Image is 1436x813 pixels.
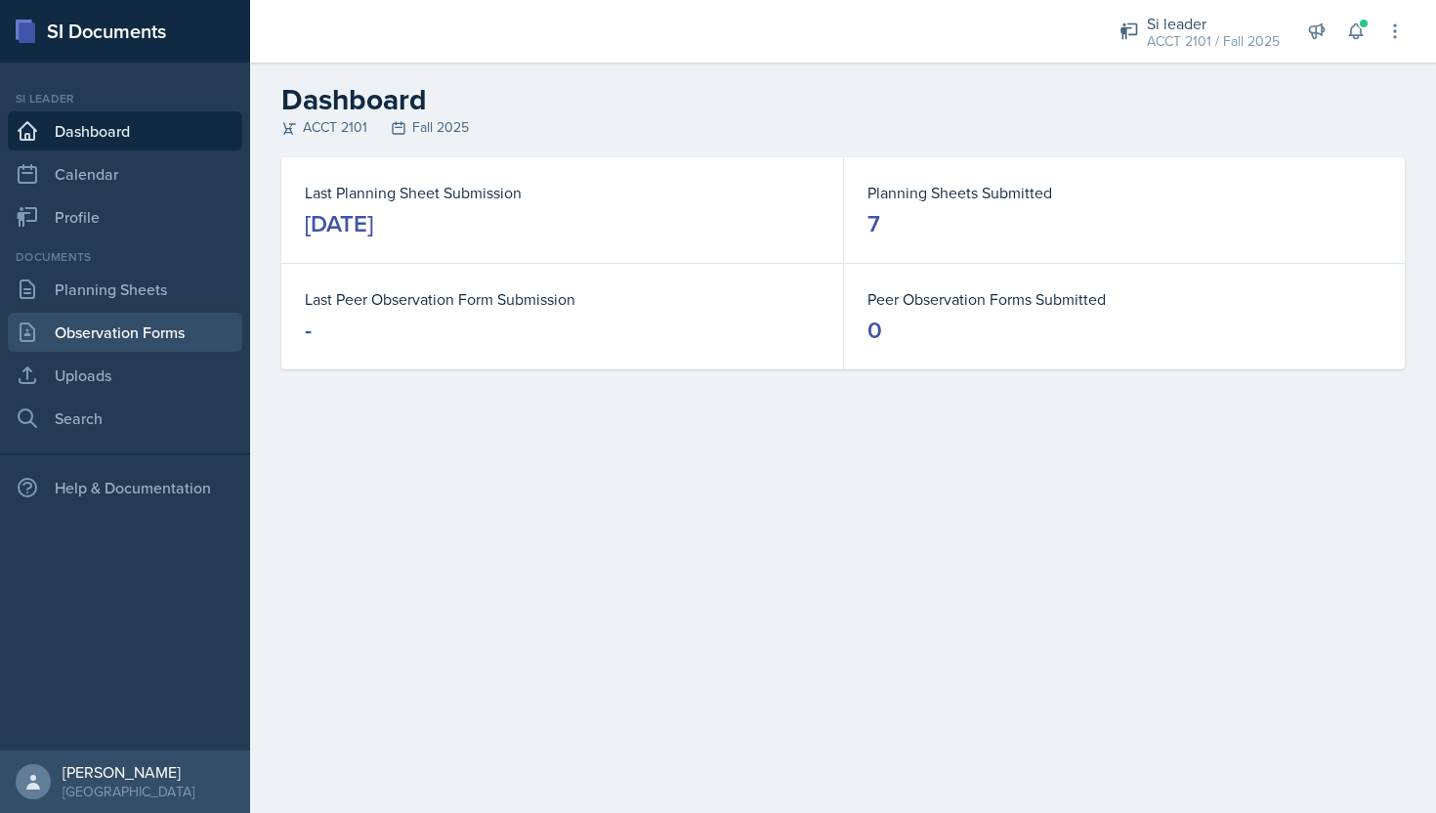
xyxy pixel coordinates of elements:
div: [GEOGRAPHIC_DATA] [63,782,194,801]
div: ACCT 2101 / Fall 2025 [1147,31,1280,52]
a: Calendar [8,154,242,193]
a: Dashboard [8,111,242,150]
div: Help & Documentation [8,468,242,507]
dt: Planning Sheets Submitted [867,181,1381,204]
div: 7 [867,208,880,239]
a: Uploads [8,356,242,395]
dt: Last Planning Sheet Submission [305,181,820,204]
div: Documents [8,248,242,266]
a: Observation Forms [8,313,242,352]
dt: Last Peer Observation Form Submission [305,287,820,311]
a: Profile [8,197,242,236]
div: 0 [867,315,882,346]
a: Planning Sheets [8,270,242,309]
div: [DATE] [305,208,373,239]
a: Search [8,399,242,438]
div: [PERSON_NAME] [63,762,194,782]
div: Si leader [8,90,242,107]
dt: Peer Observation Forms Submitted [867,287,1381,311]
h2: Dashboard [281,82,1405,117]
div: Si leader [1147,12,1280,35]
div: - [305,315,312,346]
div: ACCT 2101 Fall 2025 [281,117,1405,138]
